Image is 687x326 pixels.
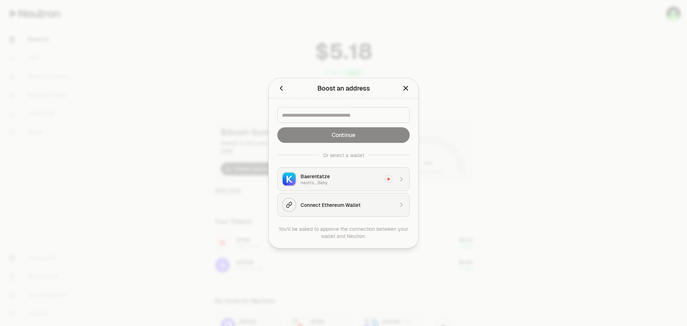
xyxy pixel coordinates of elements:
[402,83,410,93] button: Close
[277,193,410,216] button: Connect Ethereum Wallet
[301,172,381,180] div: Baerentatze
[283,172,296,185] img: Keplr
[277,83,285,93] button: Back
[277,225,410,239] div: You'll be asked to approve the connection between your wallet and Neutron.
[301,201,394,208] div: Connect Ethereum Wallet
[301,180,381,185] div: neutro...9ehy
[385,176,392,182] img: Neutron Logo
[323,151,364,159] div: Or select a wallet
[277,167,410,191] button: KeplrBaerentatzeneutro...9ehyNeutron Logo
[317,83,370,93] div: Boost an address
